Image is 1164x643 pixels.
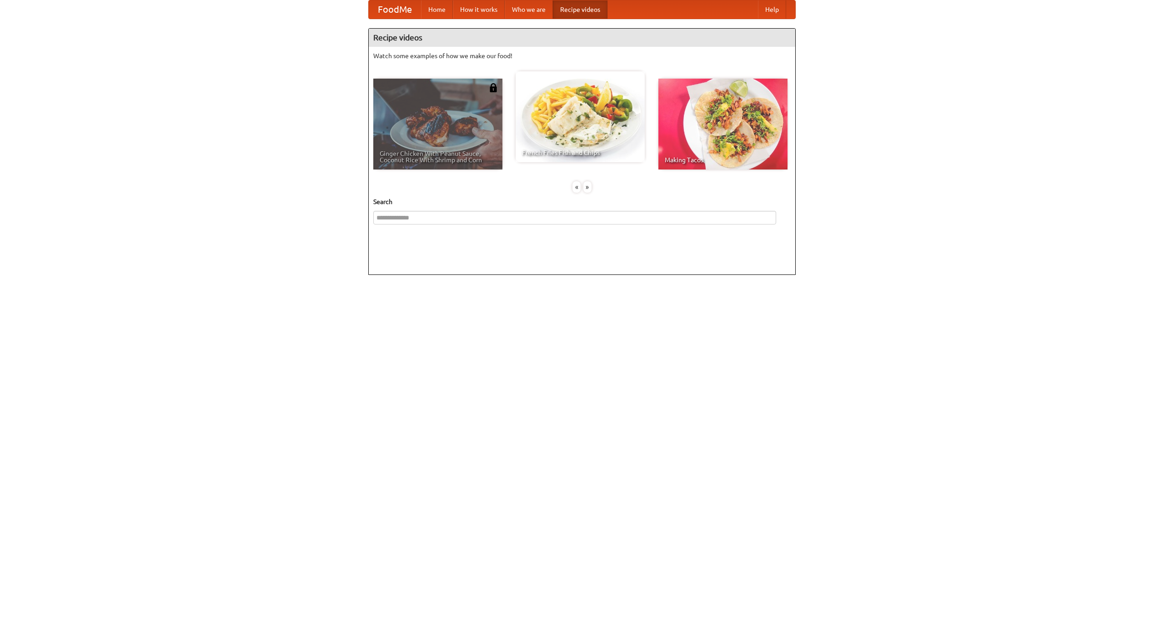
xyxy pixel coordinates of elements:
h4: Recipe videos [369,29,795,47]
div: » [583,181,592,193]
a: Recipe videos [553,0,607,19]
div: « [572,181,581,193]
a: Help [758,0,786,19]
span: French Fries Fish and Chips [522,150,638,156]
a: FoodMe [369,0,421,19]
a: French Fries Fish and Chips [516,71,645,162]
a: Who we are [505,0,553,19]
img: 483408.png [489,83,498,92]
a: Home [421,0,453,19]
a: Making Tacos [658,79,788,169]
span: Making Tacos [665,157,781,163]
p: Watch some examples of how we make our food! [373,51,791,60]
h5: Search [373,197,791,206]
a: How it works [453,0,505,19]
